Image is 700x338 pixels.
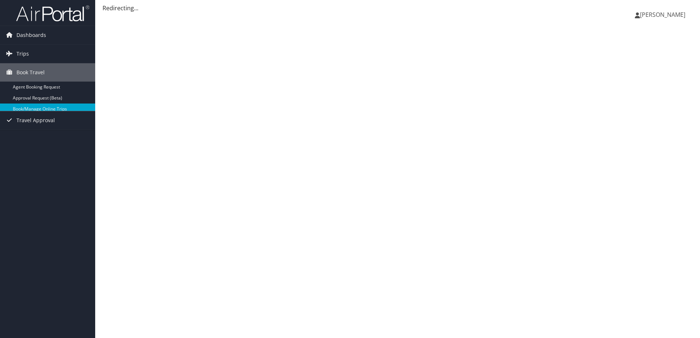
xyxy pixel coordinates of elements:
[16,5,89,22] img: airportal-logo.png
[16,111,55,129] span: Travel Approval
[640,11,685,19] span: [PERSON_NAME]
[635,4,693,26] a: [PERSON_NAME]
[16,63,45,82] span: Book Travel
[16,45,29,63] span: Trips
[16,26,46,44] span: Dashboards
[103,4,693,12] div: Redirecting...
